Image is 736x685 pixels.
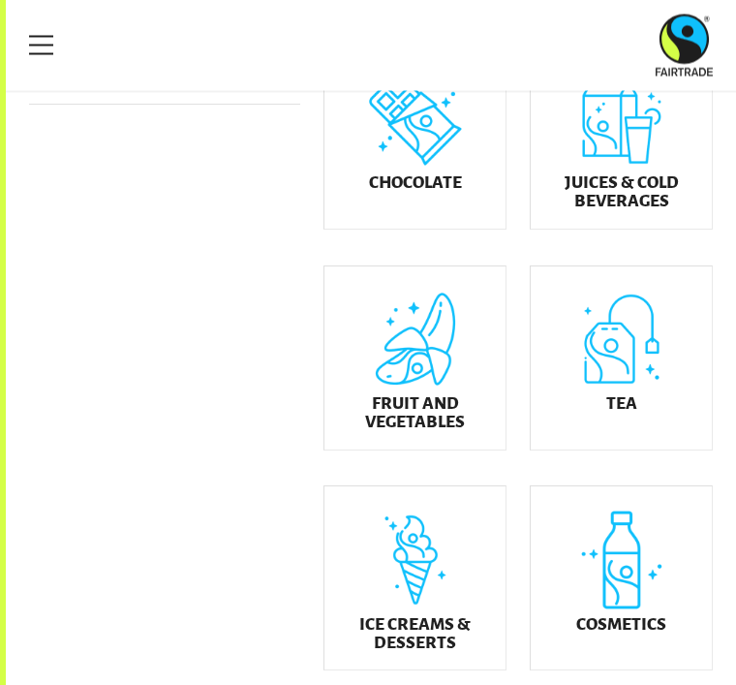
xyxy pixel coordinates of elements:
a: Tea [530,266,713,451]
a: Toggle Menu [17,21,66,70]
h5: Chocolate [369,174,462,193]
h5: Juices & Cold Beverages [546,174,696,211]
a: Juices & Cold Beverages [530,46,713,231]
img: Fairtrade Australia New Zealand logo [656,15,713,77]
a: Cosmetics [530,486,713,671]
h5: Tea [606,395,637,414]
h5: Fruit and Vegetables [340,395,490,432]
h5: Cosmetics [576,616,666,635]
a: Chocolate [323,46,506,231]
a: Fruit and Vegetables [323,266,506,451]
h5: Ice Creams & Desserts [340,616,490,653]
a: Ice Creams & Desserts [323,486,506,671]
